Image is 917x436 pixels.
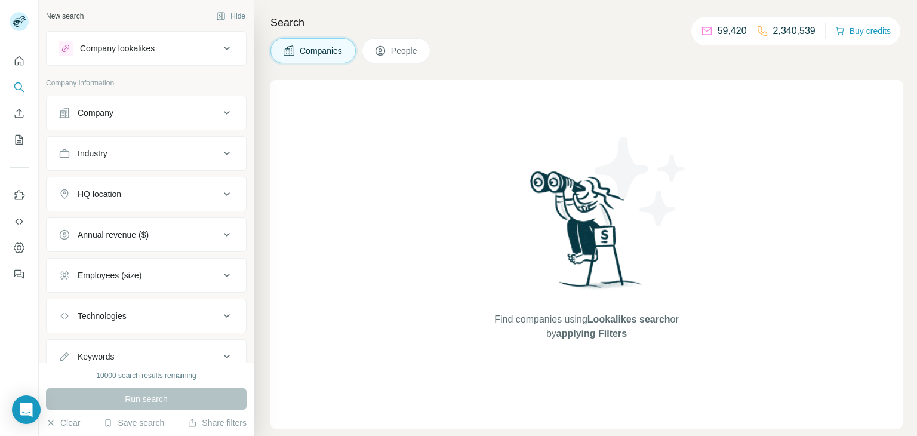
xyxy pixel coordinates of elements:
[12,395,41,424] div: Open Intercom Messenger
[556,328,627,339] span: applying Filters
[78,269,141,281] div: Employees (size)
[587,128,694,235] img: Surfe Illustration - Stars
[208,7,254,25] button: Hide
[78,107,113,119] div: Company
[10,50,29,72] button: Quick start
[835,23,891,39] button: Buy credits
[187,417,247,429] button: Share filters
[78,188,121,200] div: HQ location
[10,263,29,285] button: Feedback
[47,302,246,330] button: Technologies
[10,237,29,259] button: Dashboard
[718,24,747,38] p: 59,420
[491,312,682,341] span: Find companies using or by
[78,148,107,159] div: Industry
[80,42,155,54] div: Company lookalikes
[96,370,196,381] div: 10000 search results remaining
[47,139,246,168] button: Industry
[773,24,816,38] p: 2,340,539
[47,342,246,371] button: Keywords
[391,45,419,57] span: People
[103,417,164,429] button: Save search
[46,417,80,429] button: Clear
[46,11,84,22] div: New search
[46,78,247,88] p: Company information
[47,34,246,63] button: Company lookalikes
[10,103,29,124] button: Enrich CSV
[47,220,246,249] button: Annual revenue ($)
[270,14,903,31] h4: Search
[78,310,127,322] div: Technologies
[78,351,114,363] div: Keywords
[10,129,29,151] button: My lists
[10,211,29,232] button: Use Surfe API
[10,76,29,98] button: Search
[525,168,649,301] img: Surfe Illustration - Woman searching with binoculars
[47,180,246,208] button: HQ location
[300,45,343,57] span: Companies
[47,99,246,127] button: Company
[78,229,149,241] div: Annual revenue ($)
[587,314,670,324] span: Lookalikes search
[10,185,29,206] button: Use Surfe on LinkedIn
[47,261,246,290] button: Employees (size)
